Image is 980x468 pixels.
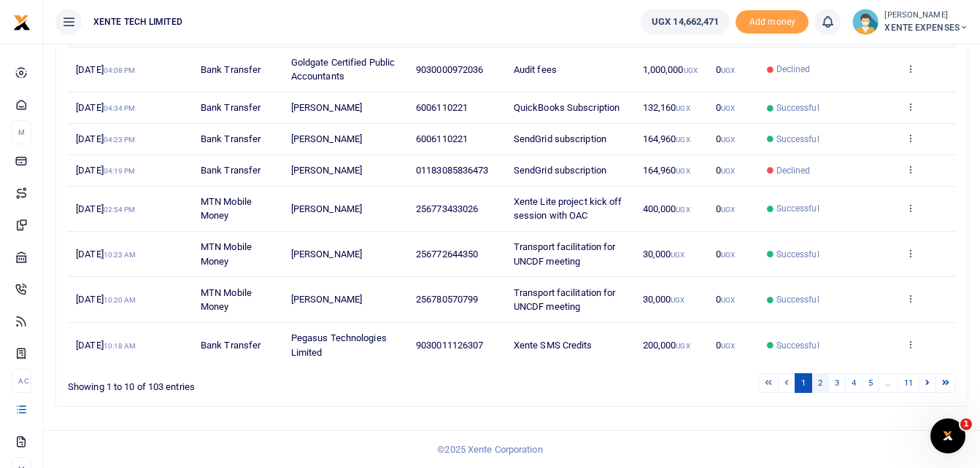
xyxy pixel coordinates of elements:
a: 11 [898,373,919,393]
a: logo-small logo-large logo-large [13,16,31,27]
span: 256773433026 [416,203,478,214]
span: Bank Transfer [201,64,261,75]
span: 256772644350 [416,249,478,260]
span: [DATE] [76,102,135,113]
img: profile-user [852,9,879,35]
span: 400,000 [643,203,690,214]
span: 9030011126307 [416,340,483,351]
span: Goldgate Certified Public Accountants [291,57,396,82]
span: Audit fees [514,64,557,75]
a: 2 [811,373,829,393]
span: MTN Mobile Money [201,241,252,267]
span: [DATE] [76,203,135,214]
small: UGX [721,342,735,350]
small: UGX [676,342,690,350]
span: Transport facilitation for UNCDF meeting [514,287,616,313]
small: UGX [721,136,735,144]
span: Add money [736,10,809,34]
a: 3 [828,373,846,393]
img: logo-small [13,14,31,31]
small: UGX [721,296,735,304]
span: 132,160 [643,102,690,113]
span: [DATE] [76,249,136,260]
small: UGX [676,167,690,175]
span: [PERSON_NAME] [291,249,362,260]
span: Successful [776,202,819,215]
a: profile-user [PERSON_NAME] XENTE EXPENSES [852,9,968,35]
span: Declined [776,164,811,177]
small: 04:19 PM [104,167,136,175]
span: Xente Lite project kick off session with OAC [514,196,622,222]
span: XENTE TECH LIMITED [88,15,188,28]
span: 1 [960,418,972,430]
small: UGX [676,136,690,144]
span: 1,000,000 [643,64,698,75]
span: Successful [776,133,819,146]
small: UGX [721,66,735,74]
small: 04:34 PM [104,104,136,112]
small: UGX [721,167,735,175]
span: MTN Mobile Money [201,287,252,313]
span: Successful [776,339,819,352]
span: 0 [716,203,735,214]
small: 10:23 AM [104,251,136,259]
span: 0 [716,64,735,75]
small: UGX [671,296,684,304]
span: Pegasus Technologies Limited [291,332,387,358]
a: Add money [736,15,809,26]
li: Ac [12,369,31,393]
span: [PERSON_NAME] [291,102,362,113]
span: QuickBooks Subscription [514,102,620,113]
span: [DATE] [76,165,135,176]
span: 256780570799 [416,294,478,305]
span: [DATE] [76,133,135,144]
span: Successful [776,248,819,261]
small: UGX [676,206,690,214]
span: [DATE] [76,64,135,75]
span: Bank Transfer [201,102,261,113]
small: UGX [671,251,684,259]
small: 10:18 AM [104,342,136,350]
span: 0 [716,249,735,260]
span: SendGrid subscription [514,133,606,144]
span: 01183085836473 [416,165,488,176]
span: 30,000 [643,294,685,305]
li: Toup your wallet [736,10,809,34]
small: UGX [676,104,690,112]
span: [PERSON_NAME] [291,133,362,144]
small: UGX [684,66,698,74]
span: Bank Transfer [201,133,261,144]
span: 6006110221 [416,102,468,113]
small: 02:54 PM [104,206,136,214]
small: 04:23 PM [104,136,136,144]
span: SendGrid subscription [514,165,606,176]
span: 164,960 [643,165,690,176]
span: Successful [776,101,819,114]
span: Declined [776,63,811,76]
span: UGX 14,662,471 [652,15,719,29]
iframe: Intercom live chat [930,418,965,453]
span: [DATE] [76,294,136,305]
span: MTN Mobile Money [201,196,252,222]
span: Xente SMS Credits [514,340,593,351]
span: 0 [716,294,735,305]
small: [PERSON_NAME] [884,9,968,22]
small: UGX [721,251,735,259]
li: M [12,120,31,144]
span: 0 [716,165,735,176]
span: Transport facilitation for UNCDF meeting [514,241,616,267]
span: 9030000972036 [416,64,483,75]
small: 04:08 PM [104,66,136,74]
span: 0 [716,133,735,144]
a: 1 [795,373,812,393]
span: [PERSON_NAME] [291,294,362,305]
span: Bank Transfer [201,340,261,351]
a: 5 [862,373,879,393]
span: [PERSON_NAME] [291,203,362,214]
small: UGX [721,104,735,112]
span: 0 [716,340,735,351]
span: 6006110221 [416,133,468,144]
span: 200,000 [643,340,690,351]
span: 164,960 [643,133,690,144]
span: XENTE EXPENSES [884,21,968,34]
